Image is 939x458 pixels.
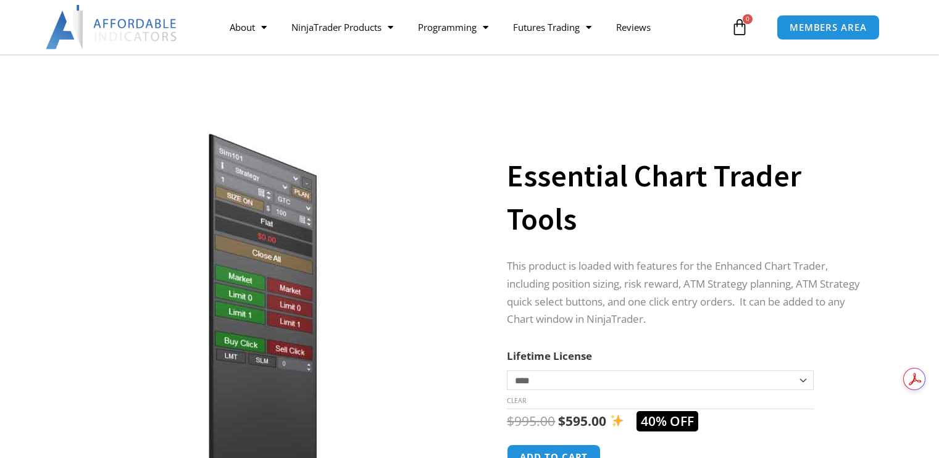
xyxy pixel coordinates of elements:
a: Futures Trading [501,13,604,41]
span: MEMBERS AREA [790,23,867,32]
h1: Essential Chart Trader Tools [507,154,867,241]
span: 0 [743,14,753,24]
img: ✨ [611,414,624,427]
a: Programming [406,13,501,41]
bdi: 995.00 [507,412,555,430]
a: About [217,13,279,41]
a: NinjaTrader Products [279,13,406,41]
a: MEMBERS AREA [777,15,880,40]
a: Reviews [604,13,663,41]
bdi: 595.00 [558,412,606,430]
a: Clear options [507,396,526,405]
nav: Menu [217,13,728,41]
p: This product is loaded with features for the Enhanced Chart Trader, including position sizing, ri... [507,257,867,329]
span: $ [558,412,565,430]
img: LogoAI | Affordable Indicators – NinjaTrader [46,5,178,49]
a: 0 [712,9,767,45]
label: Lifetime License [507,349,592,363]
span: 40% OFF [636,411,698,431]
span: $ [507,412,514,430]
